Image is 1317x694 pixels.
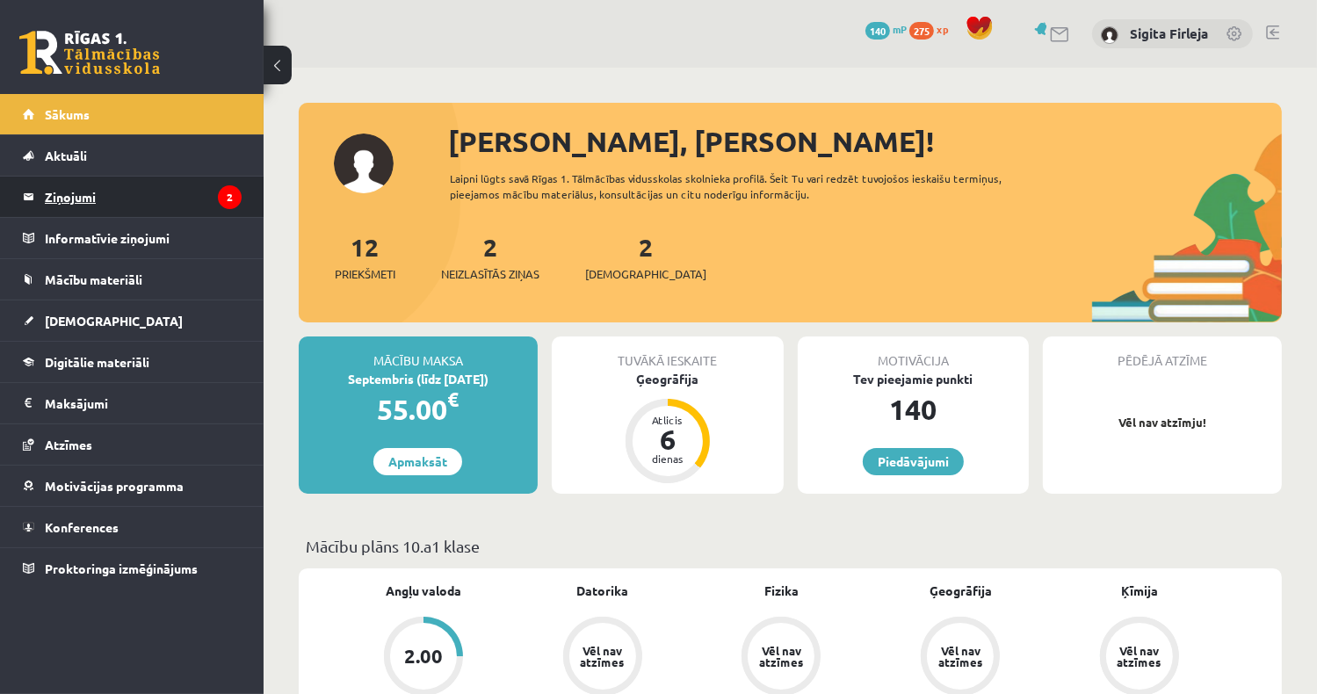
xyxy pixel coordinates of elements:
span: mP [893,22,907,36]
a: Apmaksāt [373,448,462,475]
a: 275 xp [909,22,957,36]
a: Atzīmes [23,424,242,465]
legend: Maksājumi [45,383,242,423]
a: Digitālie materiāli [23,342,242,382]
a: 140 mP [865,22,907,36]
a: Ģeogrāfija [930,582,992,600]
a: Ķīmija [1121,582,1158,600]
div: 6 [641,425,694,453]
a: Sākums [23,94,242,134]
legend: Ziņojumi [45,177,242,217]
a: Mācību materiāli [23,259,242,300]
div: Vēl nav atzīmes [1115,645,1164,668]
span: Atzīmes [45,437,92,452]
span: [DEMOGRAPHIC_DATA] [45,313,183,329]
span: Digitālie materiāli [45,354,149,370]
legend: Informatīvie ziņojumi [45,218,242,258]
div: Tev pieejamie punkti [798,370,1030,388]
p: Vēl nav atzīmju! [1052,414,1273,431]
a: 2Neizlasītās ziņas [441,231,539,283]
span: Aktuāli [45,148,87,163]
div: Atlicis [641,415,694,425]
span: Priekšmeti [335,265,395,283]
div: Pēdējā atzīme [1043,336,1282,370]
a: Motivācijas programma [23,466,242,506]
a: [DEMOGRAPHIC_DATA] [23,300,242,341]
span: Konferences [45,519,119,535]
span: 275 [909,22,934,40]
div: Tuvākā ieskaite [552,336,784,370]
a: Fizika [764,582,799,600]
a: Ģeogrāfija Atlicis 6 dienas [552,370,784,486]
div: Ģeogrāfija [552,370,784,388]
a: Konferences [23,507,242,547]
a: Proktoringa izmēģinājums [23,548,242,589]
div: Mācību maksa [299,336,538,370]
a: Datorika [576,582,628,600]
a: Maksājumi [23,383,242,423]
div: 55.00 [299,388,538,430]
span: Neizlasītās ziņas [441,265,539,283]
a: Piedāvājumi [863,448,964,475]
a: Informatīvie ziņojumi [23,218,242,258]
a: Ziņojumi2 [23,177,242,217]
span: € [447,387,459,412]
p: Mācību plāns 10.a1 klase [306,534,1275,558]
a: Angļu valoda [386,582,461,600]
div: dienas [641,453,694,464]
img: Sigita Firleja [1101,26,1118,44]
i: 2 [218,185,242,209]
div: [PERSON_NAME], [PERSON_NAME]! [448,120,1282,163]
div: Motivācija [798,336,1030,370]
div: 2.00 [404,647,443,666]
div: Vēl nav atzīmes [936,645,985,668]
span: [DEMOGRAPHIC_DATA] [585,265,706,283]
div: Vēl nav atzīmes [756,645,806,668]
a: 2[DEMOGRAPHIC_DATA] [585,231,706,283]
a: 12Priekšmeti [335,231,395,283]
span: Mācību materiāli [45,271,142,287]
a: Aktuāli [23,135,242,176]
div: Vēl nav atzīmes [578,645,627,668]
a: Sigita Firleja [1130,25,1208,42]
span: Motivācijas programma [45,478,184,494]
span: 140 [865,22,890,40]
div: Septembris (līdz [DATE]) [299,370,538,388]
span: Proktoringa izmēģinājums [45,560,198,576]
a: Rīgas 1. Tālmācības vidusskola [19,31,160,75]
span: Sākums [45,106,90,122]
div: Laipni lūgts savā Rīgas 1. Tālmācības vidusskolas skolnieka profilā. Šeit Tu vari redzēt tuvojošo... [450,170,1039,202]
span: xp [937,22,948,36]
div: 140 [798,388,1030,430]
